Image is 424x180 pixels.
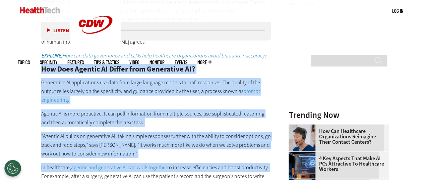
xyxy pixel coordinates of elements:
a: How Can Healthcare Organizations Reimagine Their Contact Centers? [289,129,385,145]
em: How can data governance and LLMs help healthcare organizations avoid bias and inaccuracy? [41,52,266,59]
span: Topics [18,60,30,65]
img: Healthcare contact center [289,125,315,151]
p: Agentic AI is more proactive. It can pull information from multiple sources, use sophisticated re... [41,109,271,127]
div: User menu [392,7,403,14]
a: agentic and generative AI can work together [71,164,167,171]
span: Specialty [40,60,57,65]
a: EXPLORE:How can data governance and LLMs help healthcare organizations avoid bias and inaccuracy? [41,52,266,59]
a: Tips & Tactics [94,60,119,65]
a: Healthcare contact center [289,125,319,130]
a: Features [67,60,84,65]
button: Open Preferences [4,160,21,177]
a: prompt engineering. [41,88,260,103]
a: Events [175,60,187,65]
a: MonITor [149,60,165,65]
p: Generative AI applications use data from large language models to craft responses. The quality of... [41,78,271,104]
span: More [197,60,211,65]
a: Log in [392,8,403,14]
a: CDW [70,44,121,51]
a: Desktop monitor with brain AI concept [289,152,319,157]
h3: Trending Now [289,111,389,119]
img: Home [20,7,60,13]
div: Cookies Settings [4,160,21,177]
a: 4 Key Aspects That Make AI PCs Attractive to Healthcare Workers [289,156,385,172]
p: “Agentic AI builds on generative AI, taking simple responses further with the ability to consider... [41,132,271,158]
a: Video [129,60,139,65]
img: Desktop monitor with brain AI concept [289,152,315,179]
